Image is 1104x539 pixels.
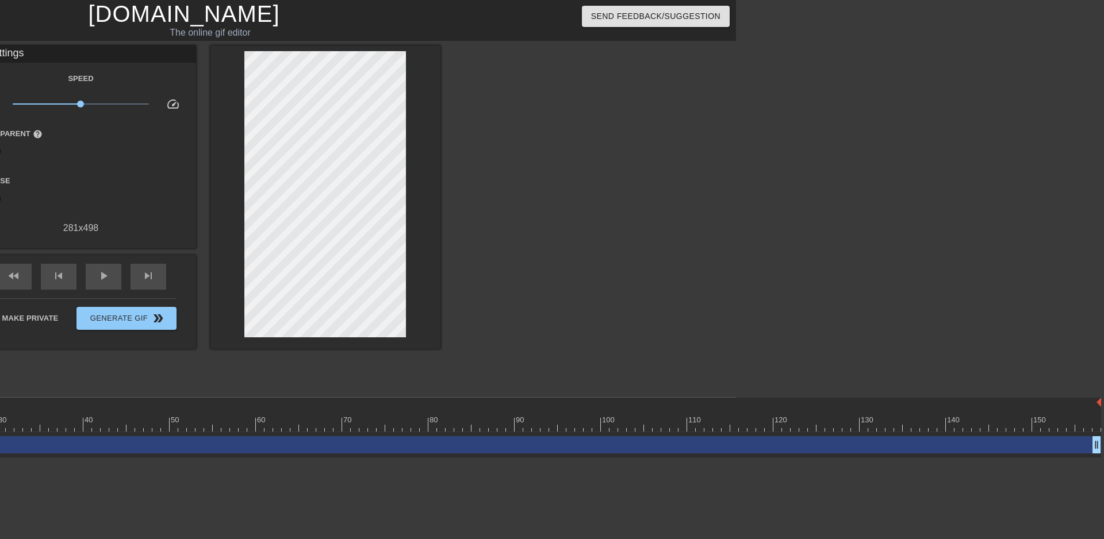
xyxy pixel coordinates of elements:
a: [DOMAIN_NAME] [88,1,279,26]
span: play_arrow [97,269,110,283]
div: 140 [947,414,961,426]
div: 120 [775,414,789,426]
div: 80 [430,414,440,426]
span: Send Feedback/Suggestion [591,9,720,24]
div: 100 [602,414,616,426]
div: 130 [861,414,875,426]
span: Make Private [2,313,59,324]
span: fast_rewind [7,269,21,283]
span: double_arrow [151,311,165,325]
div: 50 [171,414,181,426]
label: Speed [68,73,93,84]
img: bound-end.png [1097,398,1101,407]
button: Send Feedback/Suggestion [582,6,730,27]
span: skip_next [141,269,155,283]
span: drag_handle [1091,439,1102,451]
div: 60 [257,414,267,426]
div: The online gif editor [6,26,415,40]
div: 40 [85,414,95,426]
div: 110 [688,414,703,426]
div: 150 [1033,414,1048,426]
button: Generate Gif [76,307,176,330]
span: Generate Gif [81,311,171,325]
div: 90 [516,414,526,426]
span: speed [166,97,180,111]
span: help [33,129,43,139]
span: skip_previous [52,269,66,283]
div: 70 [343,414,354,426]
